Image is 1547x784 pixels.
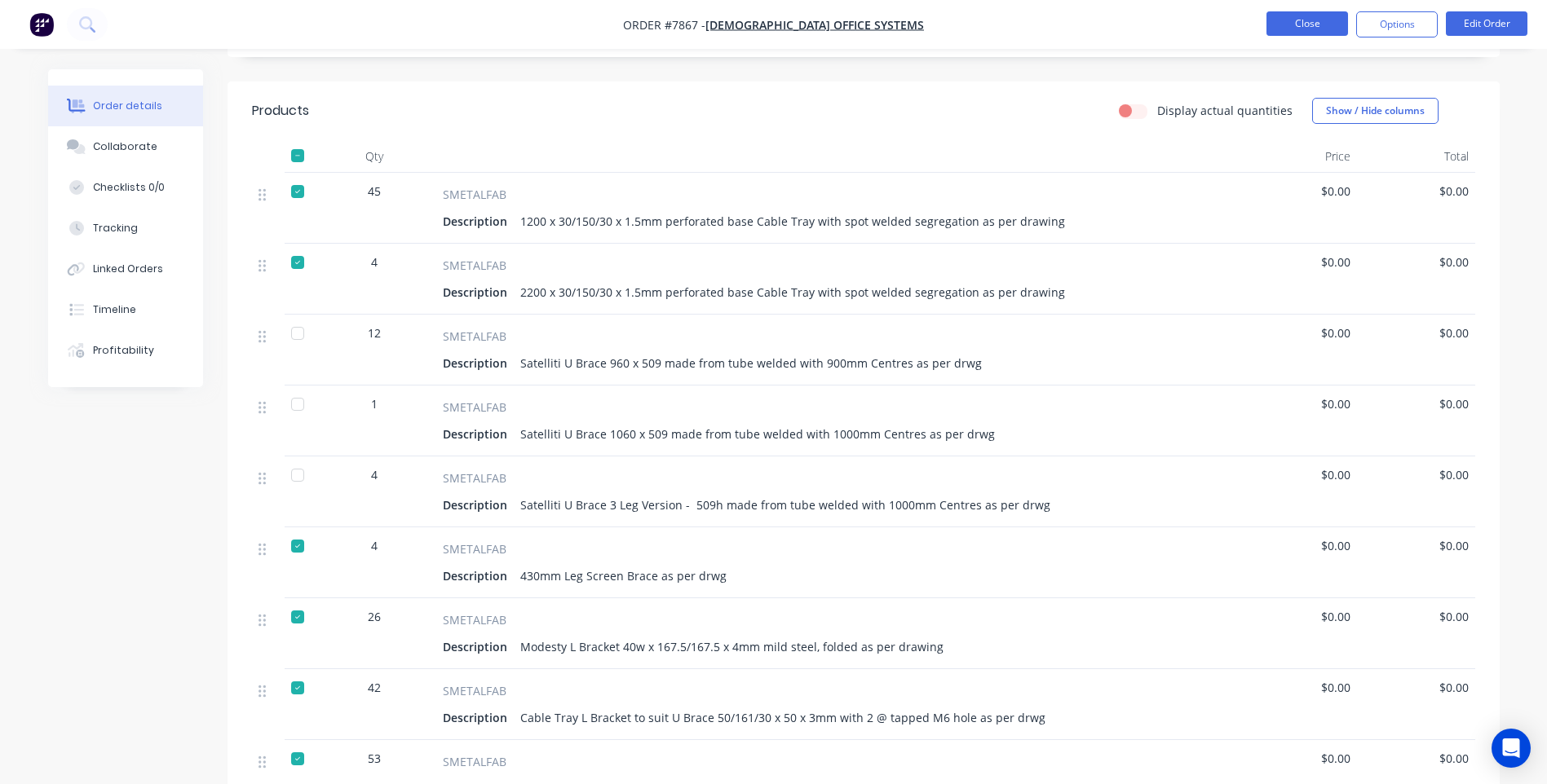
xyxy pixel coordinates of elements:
img: Factory [29,12,54,37]
button: Collaborate [48,126,203,167]
div: Tracking [93,221,138,236]
span: $0.00 [1364,466,1469,483]
div: Cable Tray L Bracket to suit U Brace 50/161/30 x 50 x 3mm with 2 @ tapped M6 hole as per drwg [514,706,1052,729]
label: Display actual quantities [1157,102,1293,119]
span: SMETALFAB [443,257,506,274]
span: SMETALFAB [443,682,506,699]
span: 4 [371,466,378,483]
div: Description [443,635,514,658]
div: Profitability [93,343,154,358]
span: 53 [368,750,381,767]
span: 4 [371,537,378,554]
span: SMETALFAB [443,540,506,557]
div: Satelliti U Brace 1060 x 509 made from tube welded with 1000mm Centres as per drwg [514,422,1001,446]
span: $0.00 [1245,750,1350,767]
button: Tracking [48,208,203,249]
div: Description [443,564,514,588]
button: Close [1266,11,1348,36]
div: Description [443,209,514,233]
div: Description [443,351,514,375]
span: 42 [368,679,381,696]
span: $0.00 [1364,253,1469,271]
span: SMETALFAB [443,469,506,487]
span: $0.00 [1245,679,1350,696]
button: Checklists 0/0 [48,167,203,208]
span: 4 [371,253,378,271]
div: 430mm Leg Screen Brace as per drwg [514,564,733,588]
span: SMETALFAB [443,611,506,628]
span: $0.00 [1245,466,1350,483]
span: 1 [371,395,378,412]
span: $0.00 [1364,679,1469,696]
button: Options [1356,11,1438,37]
span: 45 [368,183,381,200]
span: SMETALFAB [443,328,506,345]
div: Total [1357,140,1475,173]
div: Open Intercom Messenger [1492,729,1531,768]
div: Collaborate [93,139,157,154]
span: $0.00 [1245,183,1350,200]
button: Linked Orders [48,249,203,289]
button: Show / Hide columns [1312,98,1439,124]
div: Timeline [93,302,136,317]
button: Order details [48,86,203,126]
button: Profitability [48,330,203,371]
div: Description [443,422,514,446]
div: Order details [93,99,162,113]
span: $0.00 [1364,537,1469,554]
span: $0.00 [1364,395,1469,412]
div: Description [443,706,514,729]
span: $0.00 [1245,253,1350,271]
span: $0.00 [1364,608,1469,625]
span: $0.00 [1245,608,1350,625]
button: Edit Order [1446,11,1527,36]
div: 1200 x 30/150/30 x 1.5mm perforated base Cable Tray with spot welded segregation as per drawing [514,209,1072,233]
div: Description [443,493,514,517]
span: Order #7867 - [623,17,705,33]
div: Satelliti U Brace 960 x 509 made from tube welded with 900mm Centres as per drwg [514,351,988,375]
span: $0.00 [1364,183,1469,200]
span: 12 [368,324,381,341]
span: $0.00 [1364,324,1469,341]
span: $0.00 [1245,324,1350,341]
div: Qty [325,140,423,173]
span: $0.00 [1245,537,1350,554]
div: 2200 x 30/150/30 x 1.5mm perforated base Cable Tray with spot welded segregation as per drawing [514,280,1072,304]
div: Satelliti U Brace 3 Leg Version - 509h made from tube welded with 1000mm Centres as per drwg [514,493,1057,517]
div: Linked Orders [93,262,163,276]
div: Price [1239,140,1357,173]
button: Timeline [48,289,203,330]
div: Description [443,280,514,304]
span: $0.00 [1245,395,1350,412]
div: Checklists 0/0 [93,180,165,195]
div: Products [252,101,309,121]
span: SMETALFAB [443,186,506,203]
a: [DEMOGRAPHIC_DATA] Office Systems [705,17,924,33]
div: Modesty L Bracket 40w x 167.5/167.5 x 4mm mild steel, folded as per drawing [514,635,950,658]
span: SMETALFAB [443,399,506,416]
span: SMETALFAB [443,753,506,770]
span: $0.00 [1364,750,1469,767]
span: 26 [368,608,381,625]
